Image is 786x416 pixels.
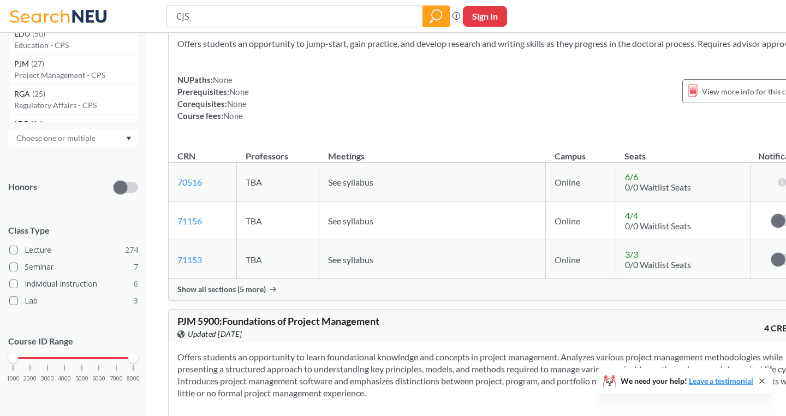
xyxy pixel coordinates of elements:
span: See syllabus [328,177,373,187]
span: None [213,75,233,85]
span: 3 / 3 [625,249,638,259]
span: 0/0 Waitlist Seats [625,182,691,192]
span: Class Type [8,224,138,236]
p: Honors [8,181,37,193]
td: Online [546,201,616,240]
th: Professors [237,139,319,163]
span: 3000 [41,376,54,382]
span: 274 [125,244,138,256]
span: 6000 [92,376,105,382]
td: Online [546,240,616,279]
p: Education - CPS [14,40,138,51]
span: 4000 [58,376,71,382]
label: Seminar [9,260,138,274]
p: Regulatory Affairs - CPS [14,100,138,111]
div: CRN [177,150,195,162]
svg: Dropdown arrow [126,136,132,141]
a: 71156 [177,216,202,226]
td: TBA [237,240,319,279]
span: ( 25 ) [32,89,45,98]
span: 8000 [127,376,140,382]
a: Leave a testimonial [689,376,753,385]
td: TBA [237,163,319,201]
span: PJM 5900 : Foundations of Project Management [177,315,379,327]
div: Dropdown arrow [8,129,138,147]
span: We need your help! [621,377,753,385]
span: Show all sections (5 more) [177,284,266,294]
td: Online [546,163,616,201]
p: Course ID Range [8,335,138,348]
span: None [227,99,247,109]
span: EDU [14,28,32,40]
a: 71153 [177,254,202,265]
svg: magnifying glass [430,9,443,24]
span: See syllabus [328,216,373,226]
span: RGA [14,88,32,100]
span: 0/0 Waitlist Seats [625,259,691,270]
span: 1000 [7,376,20,382]
span: 6 / 6 [625,171,638,182]
input: Class, professor, course number, "phrase" [175,7,415,26]
span: 4 / 4 [625,210,638,221]
span: 7 [134,261,138,273]
p: Project Management - CPS [14,70,138,81]
span: See syllabus [328,254,373,265]
span: 6 [134,278,138,290]
span: 3 [134,295,138,307]
span: ( 50 ) [32,29,45,38]
span: None [223,111,243,121]
th: Campus [546,139,616,163]
span: ( 24 ) [31,119,44,128]
th: Meetings [319,139,546,163]
th: Seats [616,139,751,163]
td: TBA [237,201,319,240]
span: ( 27 ) [31,59,44,68]
div: magnifying glass [422,5,450,27]
span: PJM [14,58,31,70]
span: 7000 [110,376,123,382]
input: Choose one or multiple [11,132,103,145]
label: Lab [9,294,138,308]
span: Updated [DATE] [188,328,242,340]
span: 5000 [75,376,88,382]
a: 70516 [177,177,202,187]
div: NUPaths: Prerequisites: Corequisites: Course fees: [177,74,249,122]
span: LDR [14,118,31,130]
span: None [229,87,249,97]
span: 0/0 Waitlist Seats [625,221,691,231]
label: Individual Instruction [9,277,138,291]
label: Lecture [9,243,138,257]
span: 2000 [23,376,37,382]
button: Sign In [463,6,507,27]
